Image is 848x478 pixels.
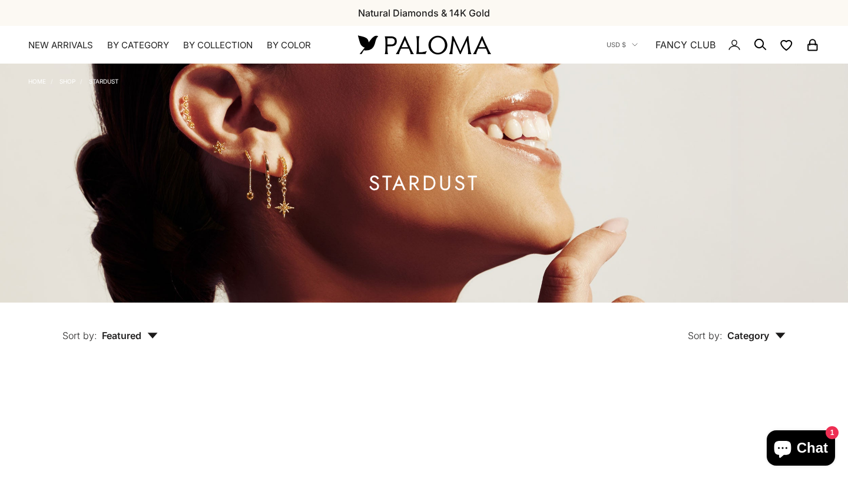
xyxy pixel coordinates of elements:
[607,39,626,50] span: USD $
[655,37,715,52] a: FANCY CLUB
[763,430,839,469] inbox-online-store-chat: Shopify online store chat
[358,5,490,21] p: Natural Diamonds & 14K Gold
[28,39,93,51] a: NEW ARRIVALS
[607,26,820,64] nav: Secondary navigation
[35,303,185,352] button: Sort by: Featured
[607,39,638,50] button: USD $
[369,176,479,191] h1: Stardust
[28,78,46,85] a: Home
[107,39,169,51] summary: By Category
[62,330,97,341] span: Sort by:
[102,330,158,341] span: Featured
[661,303,813,352] button: Sort by: Category
[727,330,786,341] span: Category
[267,39,311,51] summary: By Color
[183,39,253,51] summary: By Collection
[688,330,723,341] span: Sort by:
[59,78,75,85] a: Shop
[28,75,118,85] nav: Breadcrumb
[28,39,330,51] nav: Primary navigation
[89,78,118,85] a: Stardust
